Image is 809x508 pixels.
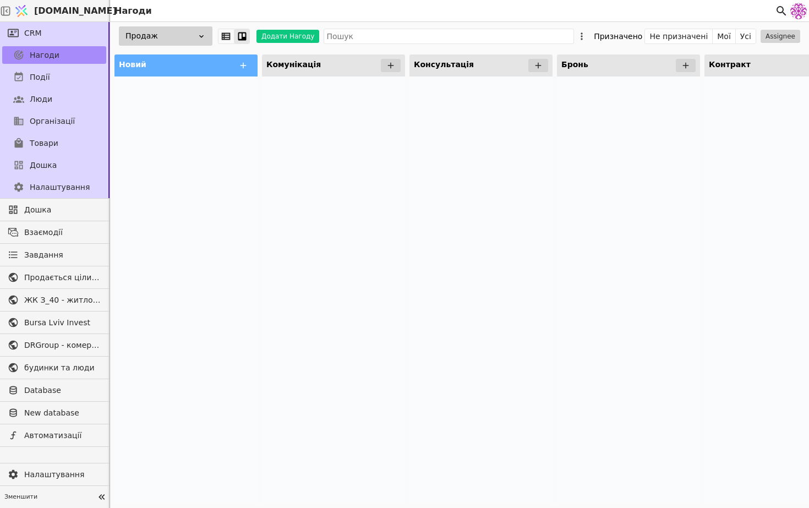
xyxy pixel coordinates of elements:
[2,46,106,64] a: Нагоди
[266,60,321,69] span: Комунікація
[24,28,42,39] span: CRM
[2,24,106,42] a: CRM
[2,269,106,286] a: Продається цілий будинок [PERSON_NAME] нерухомість
[30,94,52,105] span: Люди
[119,26,212,46] div: Продаж
[790,3,807,19] img: 137b5da8a4f5046b86490006a8dec47a
[2,427,106,444] a: Автоматизації
[2,466,106,483] a: Налаштування
[24,249,63,261] span: Завдання
[2,381,106,399] a: Database
[24,272,101,283] span: Продається цілий будинок [PERSON_NAME] нерухомість
[24,340,101,351] span: DRGroup - комерційна нерухоомість
[24,294,101,306] span: ЖК З_40 - житлова та комерційна нерухомість класу Преміум
[24,469,101,480] span: Налаштування
[414,60,474,69] span: Консультація
[713,29,736,44] button: Мої
[30,72,50,83] span: Події
[30,116,75,127] span: Організації
[2,404,106,422] a: New database
[256,30,319,43] button: Додати Нагоду
[24,430,101,441] span: Автоматизації
[24,204,101,216] span: Дошка
[24,362,101,374] span: будинки та люди
[2,359,106,376] a: будинки та люди
[2,156,106,174] a: Дошка
[2,112,106,130] a: Організації
[119,60,146,69] span: Новий
[30,182,90,193] span: Налаштування
[24,385,101,396] span: Database
[2,291,106,309] a: ЖК З_40 - житлова та комерційна нерухомість класу Преміум
[24,407,101,419] span: New database
[2,314,106,331] a: Bursa Lviv Invest
[709,60,751,69] span: Контракт
[2,201,106,219] a: Дошка
[24,317,101,329] span: Bursa Lviv Invest
[4,493,94,502] span: Зменшити
[645,29,713,44] button: Не призначені
[2,246,106,264] a: Завдання
[30,160,57,171] span: Дошка
[110,4,152,18] h2: Нагоди
[2,223,106,241] a: Взаємодії
[2,134,106,152] a: Товари
[34,4,117,18] span: [DOMAIN_NAME]
[30,50,59,61] span: Нагоди
[736,29,756,44] button: Усі
[324,29,574,44] input: Пошук
[30,138,58,149] span: Товари
[11,1,110,21] a: [DOMAIN_NAME]
[2,90,106,108] a: Люди
[13,1,30,21] img: Logo
[2,68,106,86] a: Події
[561,60,588,69] span: Бронь
[2,336,106,354] a: DRGroup - комерційна нерухоомість
[761,30,800,43] button: Assignee
[24,227,101,238] span: Взаємодії
[594,29,642,44] div: Призначено
[2,178,106,196] a: Налаштування
[250,30,319,43] a: Додати Нагоду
